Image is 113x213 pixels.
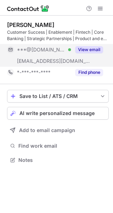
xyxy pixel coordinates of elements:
span: AI write personalized message [19,110,95,116]
button: save-profile-one-click [7,90,109,103]
button: Add to email campaign [7,124,109,137]
span: Find work email [18,143,106,149]
span: Notes [18,157,106,163]
div: [PERSON_NAME] [7,21,54,28]
button: Find work email [7,141,109,151]
button: Notes [7,155,109,165]
div: Save to List / ATS / CRM [19,93,96,99]
span: ***@[DOMAIN_NAME] [17,47,66,53]
span: [EMAIL_ADDRESS][DOMAIN_NAME] [17,58,90,64]
span: Add to email campaign [19,127,75,133]
button: AI write personalized message [7,107,109,120]
div: Customer Success | Enablement | Fintech | Core Banking | Strategic Partnerships | Product and e2e... [7,29,109,42]
button: Reveal Button [75,69,103,76]
button: Reveal Button [75,46,103,53]
img: ContactOut v5.3.10 [7,4,49,13]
